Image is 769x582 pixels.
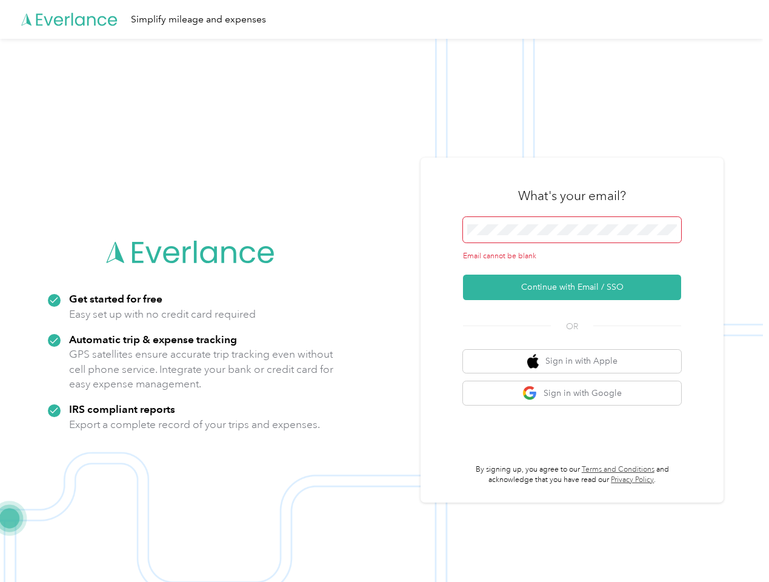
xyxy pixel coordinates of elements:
p: By signing up, you agree to our and acknowledge that you have read our . [463,464,681,486]
a: Privacy Policy [611,475,654,484]
img: google logo [522,386,538,401]
button: google logoSign in with Google [463,381,681,405]
p: Easy set up with no credit card required [69,307,256,322]
button: apple logoSign in with Apple [463,350,681,373]
img: apple logo [527,354,539,369]
button: Continue with Email / SSO [463,275,681,300]
p: Export a complete record of your trips and expenses. [69,417,320,432]
h3: What's your email? [518,187,626,204]
strong: Automatic trip & expense tracking [69,333,237,346]
strong: IRS compliant reports [69,403,175,415]
p: GPS satellites ensure accurate trip tracking even without cell phone service. Integrate your bank... [69,347,334,392]
div: Simplify mileage and expenses [131,12,266,27]
strong: Get started for free [69,292,162,305]
div: Email cannot be blank [463,251,681,262]
span: OR [551,320,593,333]
a: Terms and Conditions [582,465,654,474]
